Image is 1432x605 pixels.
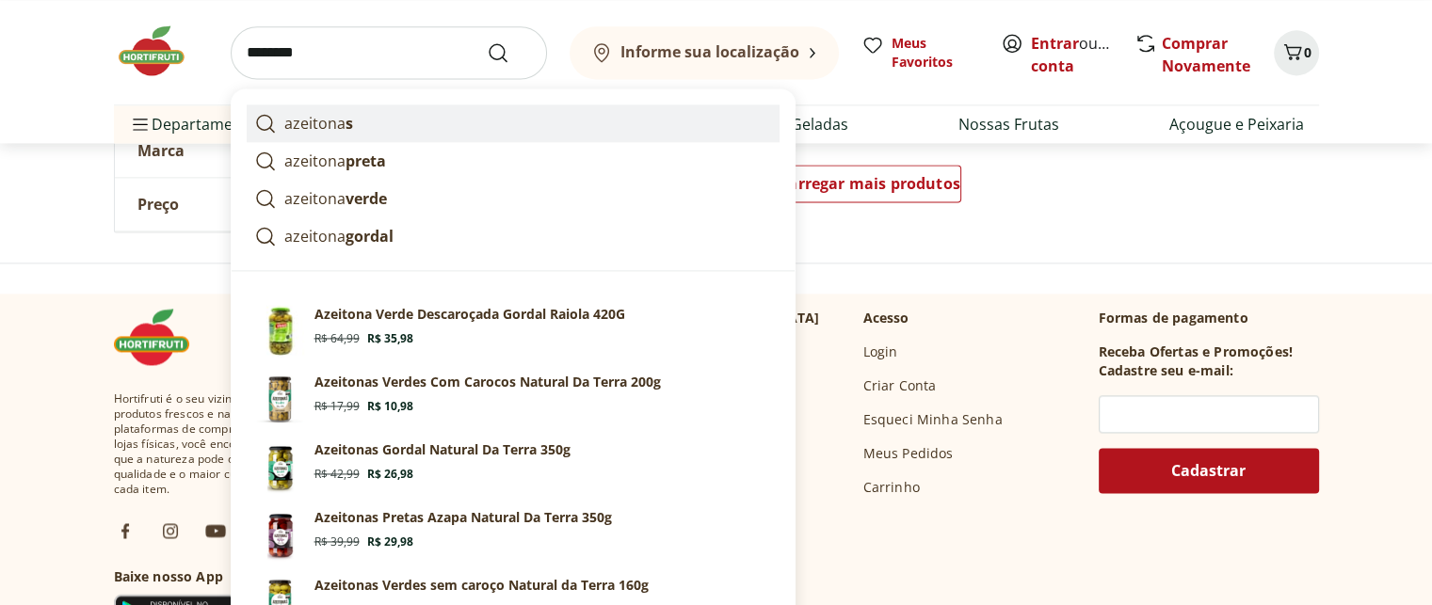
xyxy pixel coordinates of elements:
[863,376,937,395] a: Criar Conta
[254,508,307,561] img: Azeitonas Pretas Azapa Natural da Terra 350g
[284,112,353,135] p: azeitona
[204,519,227,542] img: ytb
[367,331,413,346] span: R$ 35,98
[314,508,612,527] p: Azeitonas Pretas Azapa Natural Da Terra 350g
[1304,43,1311,61] span: 0
[1031,33,1079,54] a: Entrar
[115,178,397,231] button: Preço
[1171,463,1246,478] span: Cadastrar
[1099,361,1233,380] h3: Cadastre seu e-mail:
[247,142,780,180] a: azeitonapreta
[487,41,532,64] button: Submit Search
[778,165,961,210] a: Carregar mais produtos
[620,41,799,62] b: Informe sua localização
[1099,342,1293,361] h3: Receba Ofertas e Promoções!
[892,34,978,72] span: Meus Favoritos
[346,188,387,209] strong: verde
[114,567,362,586] h3: Baixe nosso App
[346,151,386,171] strong: preta
[314,399,360,414] span: R$ 17,99
[114,23,208,79] img: Hortifruti
[247,217,780,255] a: azeitonagordal
[346,113,353,134] strong: s
[254,305,307,358] img: Principal
[314,440,571,459] p: Azeitonas Gordal Natural Da Terra 350g
[115,124,397,177] button: Marca
[314,534,360,549] span: R$ 39,99
[314,373,661,391] p: Azeitonas Verdes Com Carocos Natural Da Terra 200g
[367,534,413,549] span: R$ 29,98
[863,478,920,497] a: Carrinho
[129,102,152,147] button: Menu
[137,195,179,214] span: Preço
[1099,309,1319,327] p: Formas de pagamento
[367,399,413,414] span: R$ 10,98
[1169,113,1304,135] a: Açougue e Peixaria
[1031,32,1115,77] span: ou
[863,444,954,463] a: Meus Pedidos
[570,26,839,79] button: Informe sua localização
[284,187,387,210] p: azeitona
[284,225,394,247] p: azeitona
[247,104,780,142] a: azeitonas
[114,391,362,497] span: Hortifruti é o seu vizinho especialista em produtos frescos e naturais. Nas nossas plataformas de...
[314,576,649,595] p: Azeitonas Verdes sem caroço Natural da Terra 160g
[137,141,185,160] span: Marca
[247,365,780,433] a: Azeitonas Verdes com Caroços Natural da Terra 200gAzeitonas Verdes Com Carocos Natural Da Terra 2...
[247,180,780,217] a: azeitonaverde
[314,331,360,346] span: R$ 64,99
[129,102,265,147] span: Departamentos
[284,150,386,172] p: azeitona
[254,373,307,425] img: Azeitonas Verdes com Caroços Natural da Terra 200g
[367,467,413,482] span: R$ 26,98
[1099,448,1319,493] button: Cadastrar
[1031,33,1134,76] a: Criar conta
[314,305,625,324] p: Azeitona Verde Descaroçada Gordal Raiola 420G
[779,176,960,191] span: Carregar mais produtos
[314,467,360,482] span: R$ 42,99
[958,113,1059,135] a: Nossas Frutas
[861,34,978,72] a: Meus Favoritos
[114,309,208,365] img: Hortifruti
[114,519,137,542] img: fb
[1274,30,1319,75] button: Carrinho
[863,309,909,327] p: Acesso
[159,519,182,542] img: ig
[247,433,780,501] a: Azeitonas Gordal Natural da Terra 350gAzeitonas Gordal Natural Da Terra 350gR$ 42,99R$ 26,98
[254,440,307,493] img: Azeitonas Gordal Natural da Terra 350g
[247,501,780,568] a: Azeitonas Pretas Azapa Natural da Terra 350gAzeitonas Pretas Azapa Natural Da Terra 350gR$ 39,99R...
[247,297,780,365] a: PrincipalAzeitona Verde Descaroçada Gordal Raiola 420GR$ 64,99R$ 35,98
[863,410,1003,429] a: Esqueci Minha Senha
[346,226,394,247] strong: gordal
[863,342,898,361] a: Login
[231,26,547,79] input: search
[1162,33,1250,76] a: Comprar Novamente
